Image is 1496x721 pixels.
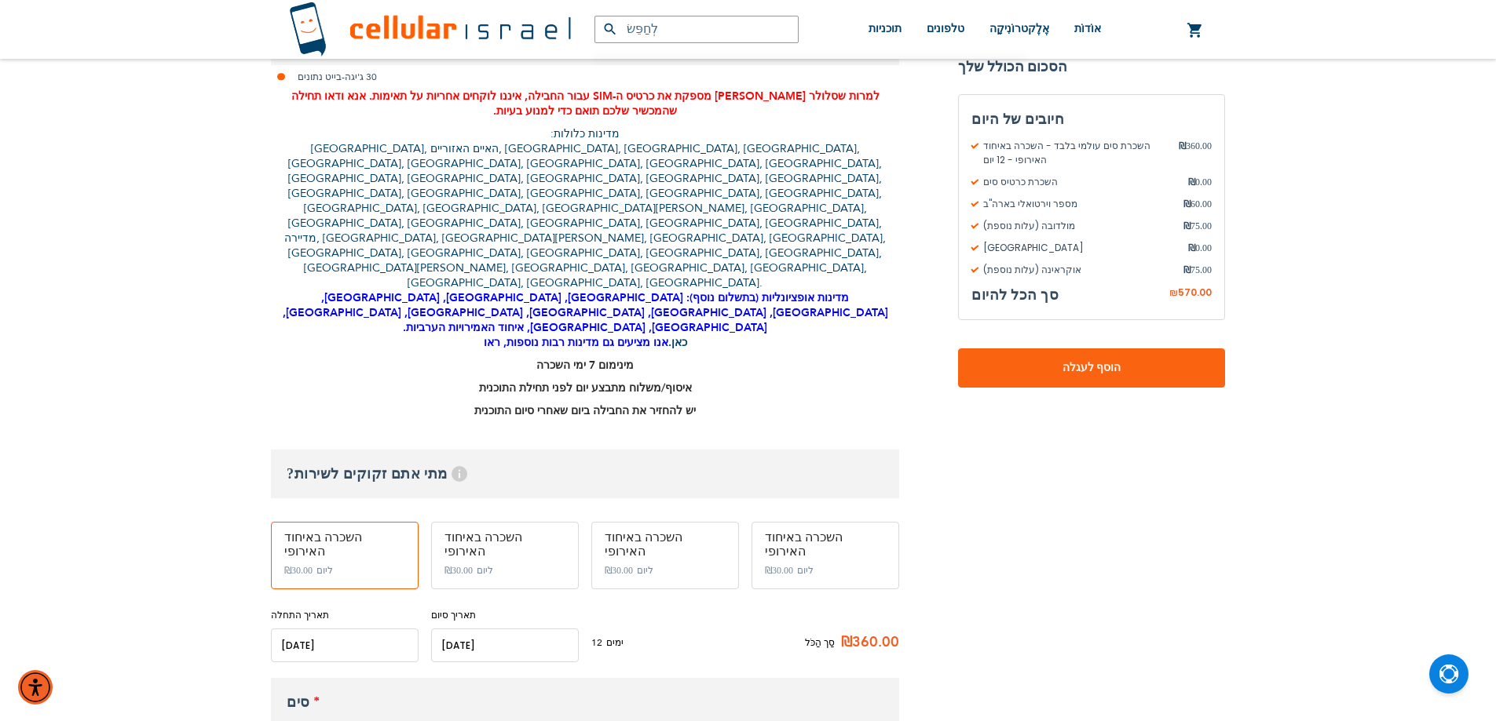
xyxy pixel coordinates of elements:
[1186,140,1212,151] font: 360.00
[605,565,633,576] font: ₪30.00
[484,335,668,350] font: אנו מציעים גם מדינות רבות נוספות, ראו
[287,466,448,482] font: מתי אתם זקוקים לשירות?
[797,563,814,577] font: ליום
[591,636,602,649] font: 12
[444,565,473,576] font: ₪30.00
[605,528,682,560] font: השכרה באיחוד האירופי
[869,23,902,35] font: תוכניות
[289,2,571,57] img: לוגו סלולר ישראל
[805,636,835,649] font: סַך הַכֹּל
[989,23,1049,35] font: אֶלֶקטרוֹנִיקָה
[983,263,1081,276] font: אוקראינה (עלות נוספת)
[298,71,377,83] font: 30 ג'יגה-בייט נתונים
[271,608,329,621] font: תאריך התחלה
[287,694,310,710] font: סים
[316,563,333,577] font: ליום
[971,109,1064,129] font: חיובים של היום
[606,636,624,649] font: ימים
[1063,360,1121,376] font: הוסף לעגלה
[983,139,1150,166] font: השכרת סים עולמי בלבד - השכרה באיחוד האירופי - 12 יום
[1169,289,1178,297] font: ₪
[291,89,880,118] font: למרות שסלולר [PERSON_NAME] מספקת את כרטיס ה-SIM עבור החבילה, איננו לוקחים אחריות על תאימות. אנא ו...
[594,16,799,43] input: לְחַפֵּשׂ
[1183,264,1191,276] font: ₪
[1179,140,1186,152] font: ₪
[765,565,793,576] font: ₪30.00
[958,56,1067,76] font: הסכום הכולל שלך
[765,528,843,560] font: השכרה באיחוד האירופי
[1074,23,1101,35] font: אוֹדוֹת
[983,197,1077,210] font: מספר וירטואלי בארה"ב
[1195,242,1212,253] font: 0.00
[283,290,888,335] font: מדינות אופציונליות (בתשלום נוסף): [GEOGRAPHIC_DATA], [GEOGRAPHIC_DATA], [GEOGRAPHIC_DATA], [GEOGR...
[1178,286,1212,299] font: 570.00
[271,628,419,662] input: יום/חודש/שנה
[1195,177,1212,188] font: 0.00
[1191,264,1212,275] font: 75.00
[284,141,886,290] font: [GEOGRAPHIC_DATA], האיים האזוריים, [GEOGRAPHIC_DATA], [GEOGRAPHIC_DATA], [GEOGRAPHIC_DATA], [GEOG...
[431,628,579,662] input: יום/חודש/שנה
[474,403,696,418] font: יש להחזיר את החבילה ביום שאחרי סיום התוכנית
[971,285,1059,304] font: סך הכל להיום
[431,608,476,621] font: תאריך סיום
[1188,176,1195,188] font: ₪
[284,565,313,576] font: ₪30.00
[477,563,493,577] font: ליום
[983,241,1084,254] font: [GEOGRAPHIC_DATA]
[444,528,522,560] font: השכרה באיחוד האירופי
[284,528,362,560] font: השכרה באיחוד האירופי
[958,348,1225,388] button: הוסף לעגלה
[1188,242,1195,254] font: ₪
[1183,198,1191,210] font: ₪
[1191,198,1212,209] font: 60.00
[536,358,634,373] font: מינימום 7 ימי השכרה
[983,219,1075,232] font: מולדובה (עלות נוספת)
[983,175,1058,188] font: השכרת כרטיס סים
[668,335,687,350] a: כאן.
[298,47,551,60] font: שיחות ללא הגבלה לארה"ב, האיחוד האירופי [PERSON_NAME]
[479,381,692,395] font: איסוף/משלוח מתבצע יום לפני תחילת התוכנית
[637,563,653,577] font: ליום
[550,126,620,141] font: מדינות כלולות:
[1183,220,1191,232] font: ₪
[841,632,899,652] font: ₪360.00
[18,670,53,705] div: תפריט נגישות
[1191,220,1212,231] font: 75.00
[927,23,964,35] font: טלפונים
